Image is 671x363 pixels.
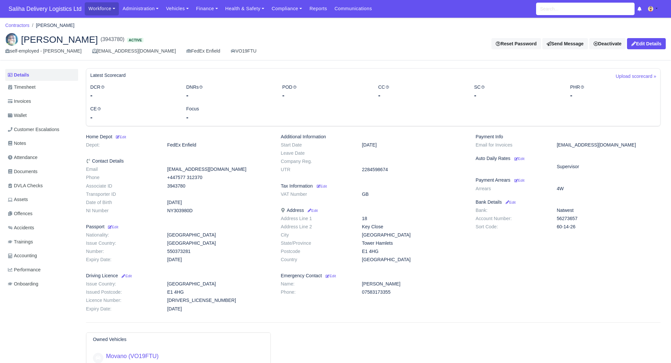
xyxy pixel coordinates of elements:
[93,337,126,342] h6: Owned Vehicles
[30,22,75,29] li: [PERSON_NAME]
[120,273,132,278] a: Edit
[85,83,181,100] div: DCR
[373,83,469,100] div: CC
[5,69,78,81] a: Details
[81,298,162,303] dt: Licence Number:
[276,167,357,172] dt: UTR
[5,2,85,15] span: Saliha Delivery Logistics Ltd
[81,249,162,254] dt: Number:
[86,158,271,164] h6: Contact Details
[85,105,181,122] div: CE
[162,298,276,303] dd: [DRIVERS_LICENSE_NUMBER]
[8,182,43,190] span: DVLA Checks
[276,249,357,254] dt: Postcode
[8,168,37,175] span: Documents
[589,38,626,49] a: Deactivate
[5,193,78,206] a: Assets
[5,221,78,234] a: Accidents
[8,266,41,274] span: Performance
[81,192,162,197] dt: Transporter ID
[536,3,635,15] input: Search...
[281,183,465,189] h6: Tax Information
[317,184,327,188] small: Edit
[331,2,376,15] a: Communications
[627,38,666,49] a: Edit Details
[513,177,525,183] a: Edit
[276,289,357,295] dt: Phone:
[0,28,671,60] div: Vincent Lewis
[162,249,276,254] dd: 550373281
[162,2,192,15] a: Vehicles
[565,83,661,100] div: PHR
[514,178,525,182] small: Edit
[8,83,35,91] span: Timesheet
[306,2,331,15] a: Reports
[92,47,176,55] div: [EMAIL_ADDRESS][DOMAIN_NAME]
[81,167,162,172] dt: Email
[231,47,256,55] a: VO19FTU
[471,216,552,221] dt: Account Number:
[8,280,38,288] span: Onboarding
[162,281,276,287] dd: [GEOGRAPHIC_DATA]
[5,3,85,15] a: Saliha Delivery Logistics Ltd
[162,232,276,238] dd: [GEOGRAPHIC_DATA]
[90,73,126,78] h6: Latest Scorecard
[474,91,560,100] div: -
[162,167,276,172] dd: [EMAIL_ADDRESS][DOMAIN_NAME]
[115,134,126,139] a: Edit
[162,306,276,312] dd: [DATE]
[514,157,525,161] small: Edit
[8,126,59,133] span: Customer Escalations
[552,186,665,192] dd: 4W
[307,209,318,213] small: Edit
[162,289,276,295] dd: E1 4HG
[81,208,162,214] dt: NI Number
[90,113,176,122] div: -
[570,91,656,100] div: -
[186,91,272,100] div: -
[277,83,373,100] div: POD
[192,2,222,15] a: Finance
[186,113,272,122] div: -
[81,175,162,180] dt: Phone
[552,208,665,213] dd: Natwest
[324,273,336,278] a: Edit
[5,81,78,94] a: Timesheet
[162,240,276,246] dd: [GEOGRAPHIC_DATA]
[268,2,306,15] a: Compliance
[115,135,126,139] small: Edit
[552,142,665,148] dd: [EMAIL_ADDRESS][DOMAIN_NAME]
[81,281,162,287] dt: Issue Country:
[8,98,31,105] span: Invoices
[476,156,660,161] h6: Auto Daily Rates
[8,210,32,217] span: Offences
[181,83,277,100] div: DNRs
[315,183,327,189] a: Edit
[276,142,357,148] dt: Start Date
[513,156,525,161] a: Edit
[162,257,276,262] dd: [DATE]
[378,91,464,100] div: -
[276,159,357,164] dt: Company Reg.
[281,134,465,140] h6: Additional Information
[86,224,271,230] h6: Passport
[81,142,162,148] dt: Depot:
[86,273,271,279] h6: Driving Licence
[357,240,471,246] dd: Tower Hamlets
[471,186,552,192] dt: Arrears
[276,224,357,230] dt: Address Line 2
[469,83,565,100] div: SC
[552,224,665,230] dd: 60-14-26
[5,179,78,192] a: DVLA Checks
[542,38,588,49] a: Send Message
[8,112,27,119] span: Wallet
[107,224,118,229] a: Edit
[281,208,465,213] h6: Address
[276,150,357,156] dt: Leave Date
[505,199,516,205] a: Edit
[357,232,471,238] dd: [GEOGRAPHIC_DATA]
[357,281,471,287] dd: [PERSON_NAME]
[5,151,78,164] a: Attendance
[106,353,159,359] a: Movano (VO19FTU)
